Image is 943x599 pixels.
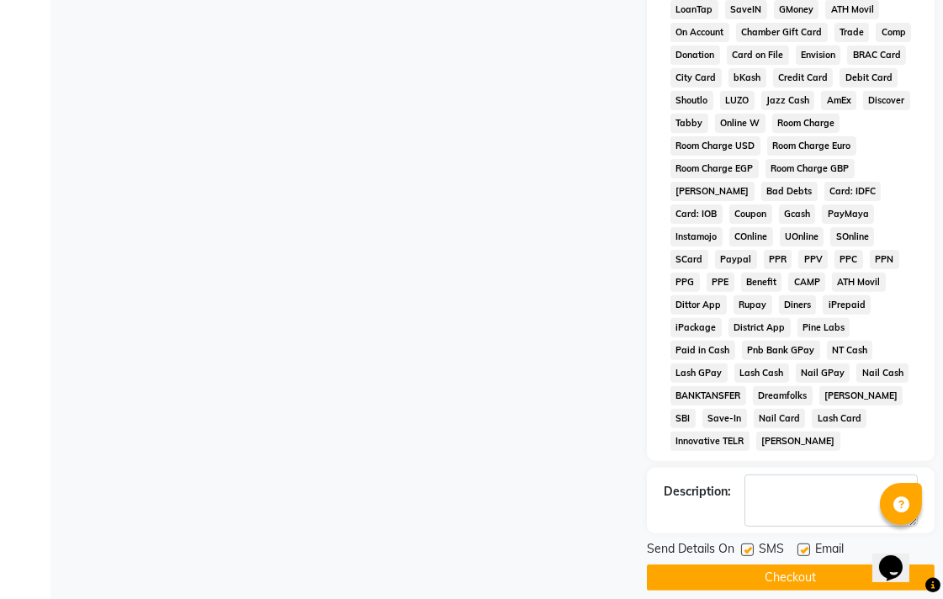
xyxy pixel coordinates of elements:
[815,540,844,561] span: Email
[664,483,731,501] div: Description:
[773,68,834,87] span: Credit Card
[741,273,782,292] span: Benefit
[670,91,713,110] span: Shoutlo
[670,136,760,156] span: Room Charge USD
[779,204,816,224] span: Gcash
[736,23,828,42] span: Chamber Gift Card
[772,114,840,133] span: Room Charge
[819,386,903,406] span: [PERSON_NAME]
[834,23,870,42] span: Trade
[670,432,750,451] span: Innovative TELR
[798,250,828,269] span: PPV
[780,227,824,246] span: UOnline
[870,250,899,269] span: PPN
[670,23,729,42] span: On Account
[670,341,735,360] span: Paid in Cash
[670,386,746,406] span: BANKTANSFER
[753,386,813,406] span: Dreamfolks
[670,318,722,337] span: iPackage
[670,68,722,87] span: City Card
[766,159,855,178] span: Room Charge GBP
[832,273,886,292] span: ATH Movil
[670,159,759,178] span: Room Charge EGP
[702,409,747,428] span: Save-In
[734,363,789,383] span: Lash Cash
[670,45,720,65] span: Donation
[670,227,723,246] span: Instamojo
[729,204,772,224] span: Coupon
[812,409,866,428] span: Lash Card
[779,295,817,315] span: Diners
[863,91,910,110] span: Discover
[670,363,728,383] span: Lash GPay
[707,273,734,292] span: PPE
[670,250,708,269] span: SCard
[670,295,727,315] span: Dittor App
[715,114,766,133] span: Online W
[754,409,806,428] span: Nail Card
[670,409,696,428] span: SBI
[742,341,820,360] span: Pnb Bank GPay
[797,318,850,337] span: Pine Labs
[824,182,882,201] span: Card: IDFC
[823,295,871,315] span: iPrepaid
[847,45,906,65] span: BRAC Card
[728,68,766,87] span: bKash
[796,45,841,65] span: Envision
[767,136,856,156] span: Room Charge Euro
[788,273,825,292] span: CAMP
[647,565,935,591] button: Checkout
[872,532,926,582] iframe: chat widget
[821,91,856,110] span: AmEx
[764,250,792,269] span: PPR
[670,273,700,292] span: PPG
[759,540,784,561] span: SMS
[756,432,840,451] span: [PERSON_NAME]
[830,227,874,246] span: SOnline
[728,318,791,337] span: District App
[834,250,863,269] span: PPC
[796,363,850,383] span: Nail GPay
[827,341,873,360] span: NT Cash
[856,363,909,383] span: Nail Cash
[727,45,789,65] span: Card on File
[715,250,757,269] span: Paypal
[761,91,815,110] span: Jazz Cash
[647,540,734,561] span: Send Details On
[670,182,755,201] span: [PERSON_NAME]
[670,204,723,224] span: Card: IOB
[720,91,755,110] span: LUZO
[876,23,911,42] span: Comp
[670,114,708,133] span: Tabby
[761,182,818,201] span: Bad Debts
[729,227,773,246] span: COnline
[734,295,772,315] span: Rupay
[840,68,898,87] span: Debit Card
[822,204,874,224] span: PayMaya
